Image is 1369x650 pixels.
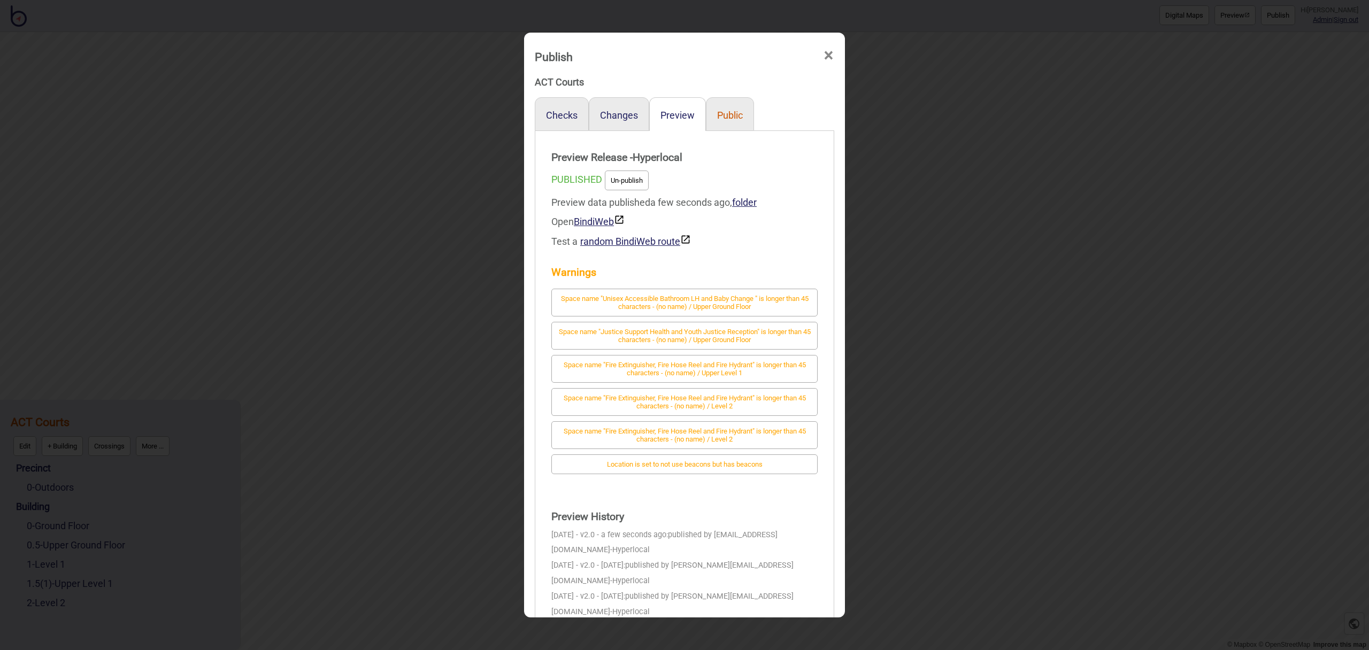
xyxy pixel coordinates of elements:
[551,528,818,559] div: [DATE] - v2.0 - a few seconds ago:
[551,458,818,469] a: Location is set to not use beacons but has beacons
[551,421,818,449] button: Space name "Fire Extinguisher, Fire Hose Reel and Fire Hydrant" is longer than 45 characters - (n...
[551,322,818,350] button: Space name "Justice Support Health and Youth Justice Reception" is longer than 45 characters - (n...
[610,545,650,554] span: - Hyperlocal
[551,592,794,616] span: published by [PERSON_NAME][EMAIL_ADDRESS][DOMAIN_NAME]
[551,289,818,316] button: Space name "Unisex Accessible Bathroom LH and Baby Change " is longer than 45 characters - (no na...
[551,561,794,585] span: published by [PERSON_NAME][EMAIL_ADDRESS][DOMAIN_NAME]
[600,110,638,121] button: Changes
[551,454,818,474] button: Location is set to not use beacons but has beacons
[551,193,818,251] div: Preview data published a few seconds ago
[614,214,625,225] img: preview
[551,589,818,620] div: [DATE] - v2.0 - [DATE]:
[574,216,625,227] a: BindiWeb
[535,45,573,68] div: Publish
[610,607,650,616] span: - Hyperlocal
[535,73,834,92] div: ACT Courts
[823,38,834,73] span: ×
[610,576,650,585] span: - Hyperlocal
[551,355,818,383] button: Space name "Fire Extinguisher, Fire Hose Reel and Fire Hydrant" is longer than 45 characters - (n...
[605,171,649,190] button: Un-publish
[551,262,818,283] strong: Warnings
[680,234,691,245] img: preview
[551,212,818,231] div: Open
[551,432,818,444] a: Space name "Fire Extinguisher, Fire Hose Reel and Fire Hydrant" is longer than 45 characters - (n...
[730,197,757,208] span: ,
[546,110,578,121] button: Checks
[580,234,691,247] button: random BindiWeb route
[660,110,695,121] button: Preview
[551,506,818,528] strong: Preview History
[551,147,818,168] strong: Preview Release - Hyperlocal
[551,558,818,589] div: [DATE] - v2.0 - [DATE]:
[551,174,602,185] span: PUBLISHED
[717,110,743,121] button: Public
[551,388,818,416] button: Space name "Fire Extinguisher, Fire Hose Reel and Fire Hydrant" is longer than 45 characters - (n...
[551,366,818,377] a: Space name "Fire Extinguisher, Fire Hose Reel and Fire Hydrant" is longer than 45 characters - (n...
[551,333,818,344] a: Space name "Justice Support Health and Youth Justice Reception" is longer than 45 characters - (n...
[551,231,818,251] div: Test a
[551,300,818,311] a: Space name "Unisex Accessible Bathroom LH and Baby Change " is longer than 45 characters - (no na...
[551,399,818,411] a: Space name "Fire Extinguisher, Fire Hose Reel and Fire Hydrant" is longer than 45 characters - (n...
[732,197,757,208] a: folder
